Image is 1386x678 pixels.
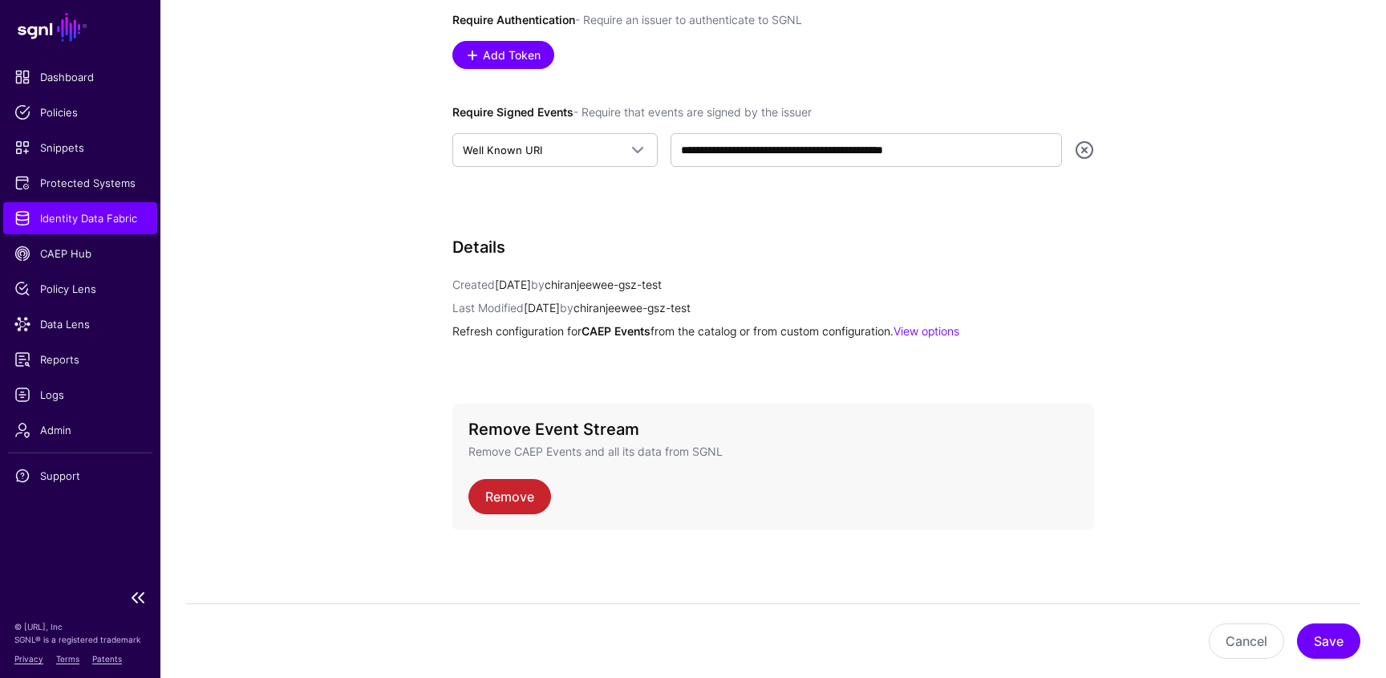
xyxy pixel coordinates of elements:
[14,422,146,438] span: Admin
[14,387,146,403] span: Logs
[14,210,146,226] span: Identity Data Fabric
[3,308,157,340] a: Data Lens
[14,175,146,191] span: Protected Systems
[14,654,43,664] a: Privacy
[14,246,146,262] span: CAEP Hub
[3,61,157,93] a: Dashboard
[14,620,146,633] p: © [URL], Inc
[14,351,146,367] span: Reports
[452,101,812,120] label: Require Signed Events
[582,324,650,338] strong: CAEP Events
[531,278,545,291] span: by
[452,301,524,315] span: Last Modified
[481,47,543,63] span: Add Token
[575,13,802,26] span: - Require an issuer to authenticate to SGNL
[14,633,146,646] p: SGNL® is a registered trademark
[3,238,157,270] a: CAEP Hub
[531,278,662,291] app-identifier: chiranjeewee-gsz-test
[468,479,551,514] a: Remove
[1209,623,1284,659] button: Cancel
[463,144,542,156] span: Well Known URI
[560,301,691,315] app-identifier: chiranjeewee-gsz-test
[3,202,157,234] a: Identity Data Fabric
[3,96,157,128] a: Policies
[92,654,122,664] a: Patents
[3,273,157,305] a: Policy Lens
[3,132,157,164] a: Snippets
[452,278,495,291] span: Created
[10,10,151,45] a: SGNL
[468,443,1078,460] p: Remove CAEP Events and all its data from SGNL
[56,654,79,664] a: Terms
[14,69,146,85] span: Dashboard
[14,468,146,484] span: Support
[524,301,560,315] span: [DATE]
[894,324,959,338] a: View options
[3,414,157,446] a: Admin
[495,278,531,291] span: [DATE]
[14,104,146,120] span: Policies
[560,301,573,315] span: by
[14,281,146,297] span: Policy Lens
[3,379,157,411] a: Logs
[1297,623,1360,659] button: Save
[452,238,1094,257] h3: Details
[14,316,146,332] span: Data Lens
[468,420,1078,439] h3: Remove Event Stream
[14,140,146,156] span: Snippets
[573,105,812,119] span: - Require that events are signed by the issuer
[452,323,1094,339] p: Refresh configuration for from the catalog or from custom configuration.
[452,9,802,28] label: Require Authentication
[3,167,157,199] a: Protected Systems
[3,343,157,376] a: Reports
